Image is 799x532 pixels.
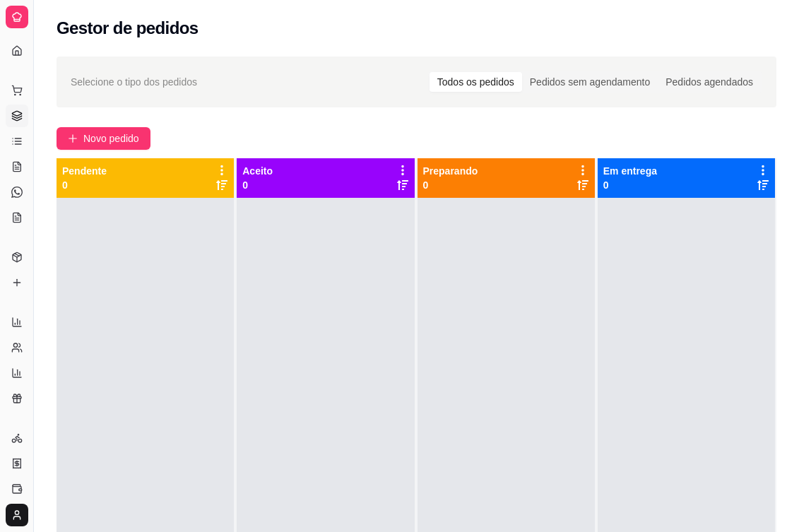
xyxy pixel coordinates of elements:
p: Em entrega [603,164,657,178]
span: plus [68,134,78,143]
p: Preparando [423,164,478,178]
p: 0 [242,178,273,192]
div: Todos os pedidos [430,72,522,92]
div: Pedidos sem agendamento [522,72,658,92]
span: Selecione o tipo dos pedidos [71,74,197,90]
p: 0 [423,178,478,192]
p: Aceito [242,164,273,178]
p: 0 [603,178,657,192]
button: Novo pedido [57,127,150,150]
p: 0 [62,178,107,192]
span: Novo pedido [83,131,139,146]
h2: Gestor de pedidos [57,17,199,40]
div: Pedidos agendados [658,72,761,92]
p: Pendente [62,164,107,178]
